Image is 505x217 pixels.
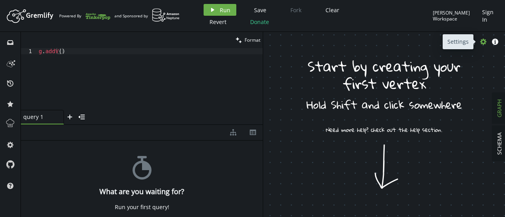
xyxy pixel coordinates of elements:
[250,18,269,26] span: Donate
[290,6,301,14] span: Fork
[59,9,110,23] div: Powered By
[204,16,232,28] button: Revert
[320,4,345,16] button: Clear
[204,4,236,16] button: Run
[482,8,495,23] span: Sign In
[433,10,478,22] div: [PERSON_NAME] Workspace
[248,4,272,16] button: Save
[115,204,169,211] div: Run your first query!
[21,48,37,54] div: 1
[209,18,226,26] span: Revert
[284,4,308,16] button: Fork
[496,132,503,155] span: SCHEMA
[254,6,266,14] span: Save
[233,32,263,48] button: Format
[152,8,180,22] img: AWS Neptune
[23,113,55,121] span: query 1
[443,34,473,49] div: Settings
[325,6,339,14] span: Clear
[478,4,499,28] button: Sign In
[114,8,180,23] div: and Sponsored by
[99,187,184,196] h4: What are you waiting for?
[496,99,503,117] span: GRAPH
[245,37,260,43] span: Format
[220,6,230,14] span: Run
[244,16,275,28] button: Donate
